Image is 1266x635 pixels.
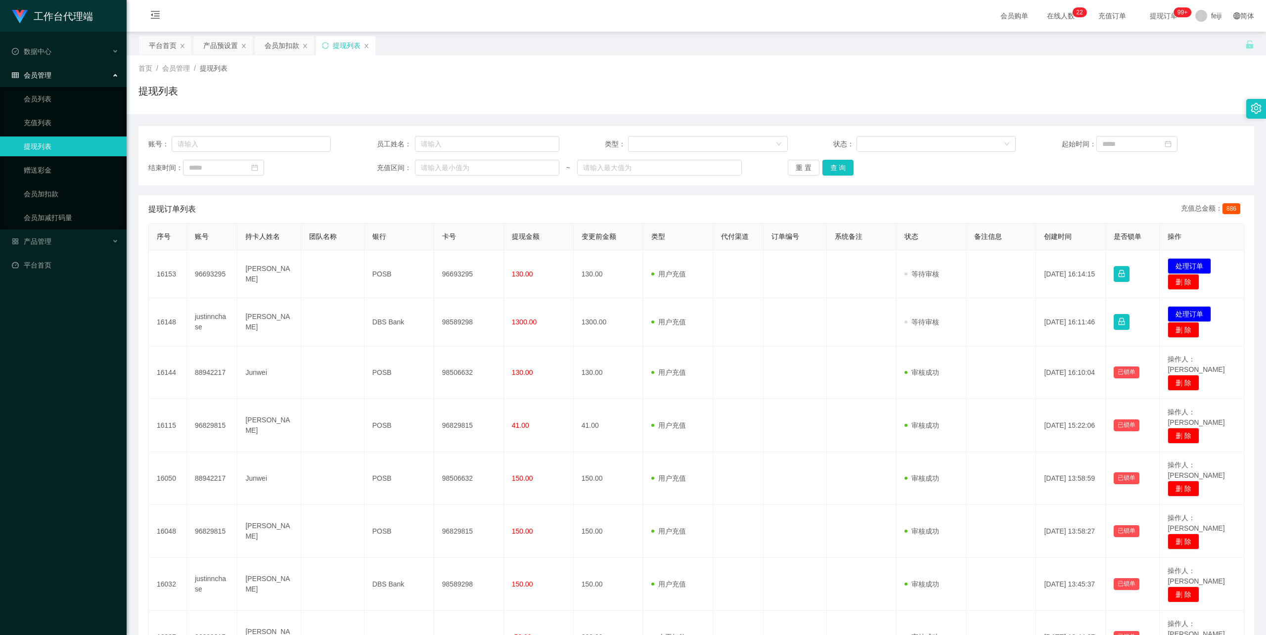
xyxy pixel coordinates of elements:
[904,474,939,482] span: 审核成功
[1044,232,1072,240] span: 创建时间
[1168,355,1224,373] span: 操作人：[PERSON_NAME]
[605,139,628,149] span: 类型：
[364,452,434,505] td: POSB
[1036,399,1106,452] td: [DATE] 15:22:06
[415,136,559,152] input: 请输入
[149,399,187,452] td: 16115
[157,232,171,240] span: 序号
[1072,7,1086,17] sup: 22
[1036,452,1106,505] td: [DATE] 13:58:59
[24,208,119,227] a: 会员加减打码量
[12,238,19,245] i: 图标: appstore-o
[574,250,643,298] td: 130.00
[1181,203,1244,215] div: 充值总金额：
[574,346,643,399] td: 130.00
[512,421,529,429] span: 41.00
[835,232,862,240] span: 系统备注
[1004,141,1010,148] i: 图标: down
[1093,12,1131,19] span: 充值订单
[149,298,187,346] td: 16148
[776,141,782,148] i: 图标: down
[1114,419,1139,431] button: 已锁单
[1036,558,1106,611] td: [DATE] 13:45:37
[364,346,434,399] td: POSB
[237,346,301,399] td: Junwei
[363,43,369,49] i: 图标: close
[1245,40,1254,49] i: 图标: unlock
[12,237,51,245] span: 产品管理
[364,558,434,611] td: DBS Bank
[434,298,504,346] td: 98589298
[265,36,299,55] div: 会员加扣款
[237,505,301,558] td: [PERSON_NAME]
[24,89,119,109] a: 会员列表
[180,43,185,49] i: 图标: close
[1168,534,1199,549] button: 删 除
[1062,139,1096,149] span: 起始时间：
[1168,322,1199,338] button: 删 除
[651,368,686,376] span: 用户充值
[1251,103,1262,114] i: 图标: setting
[1165,140,1172,147] i: 图标: calendar
[574,452,643,505] td: 150.00
[1114,366,1139,378] button: 已锁单
[377,139,415,149] span: 员工姓名：
[195,232,209,240] span: 账号
[148,163,183,173] span: 结束时间：
[434,558,504,611] td: 98589298
[24,184,119,204] a: 会员加扣款
[1076,7,1080,17] p: 2
[149,346,187,399] td: 16144
[156,64,158,72] span: /
[1168,274,1199,290] button: 删 除
[187,346,238,399] td: 88942217
[1114,472,1139,484] button: 已锁单
[149,505,187,558] td: 16048
[138,0,172,32] i: 图标: menu-fold
[148,139,172,149] span: 账号：
[237,250,301,298] td: [PERSON_NAME]
[251,164,258,171] i: 图标: calendar
[1233,12,1240,19] i: 图标: global
[1168,428,1199,444] button: 删 除
[904,270,939,278] span: 等待审核
[1036,346,1106,399] td: [DATE] 16:10:04
[651,318,686,326] span: 用户充值
[651,474,686,482] span: 用户充值
[974,232,1002,240] span: 备注信息
[788,160,819,176] button: 重 置
[442,232,456,240] span: 卡号
[138,64,152,72] span: 首页
[904,232,918,240] span: 状态
[24,113,119,133] a: 充值列表
[322,42,329,49] i: 图标: sync
[1114,314,1130,330] button: 图标: lock
[512,318,537,326] span: 1300.00
[333,36,361,55] div: 提现列表
[12,47,51,55] span: 数据中心
[187,452,238,505] td: 88942217
[1222,203,1240,214] span: 886
[721,232,749,240] span: 代付渠道
[237,558,301,611] td: [PERSON_NAME]
[24,160,119,180] a: 赠送彩金
[187,505,238,558] td: 96829815
[904,368,939,376] span: 审核成功
[512,580,533,588] span: 150.00
[651,527,686,535] span: 用户充值
[364,298,434,346] td: DBS Bank
[1036,298,1106,346] td: [DATE] 16:11:46
[1168,514,1224,532] span: 操作人：[PERSON_NAME]
[237,399,301,452] td: [PERSON_NAME]
[203,36,238,55] div: 产品预设置
[904,527,939,535] span: 审核成功
[434,250,504,298] td: 96693295
[1168,587,1199,602] button: 删 除
[1145,12,1182,19] span: 提现订单
[833,139,857,149] span: 状态：
[245,232,280,240] span: 持卡人姓名
[434,505,504,558] td: 96829815
[904,580,939,588] span: 审核成功
[651,580,686,588] span: 用户充值
[1114,266,1130,282] button: 图标: lock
